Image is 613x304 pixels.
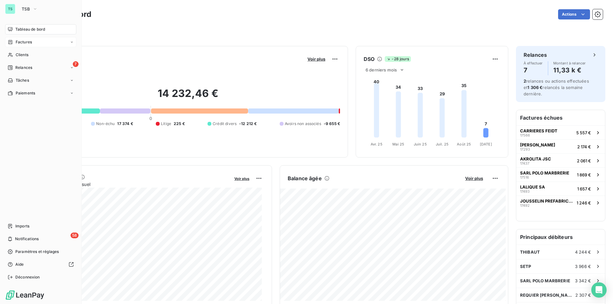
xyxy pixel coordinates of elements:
span: 3 342 € [575,278,591,283]
span: 1 306 € [527,85,542,90]
span: 0 [149,116,152,121]
span: Clients [16,52,28,58]
span: SARL POLO MARBRERIE [520,170,569,175]
span: 5 557 € [576,130,591,135]
h6: Balance âgée [288,174,322,182]
span: Montant à relancer [553,61,586,65]
a: Aide [5,259,76,270]
button: Voir plus [463,175,485,181]
tspan: [DATE] [480,142,492,146]
span: Tâches [16,78,29,83]
span: 17493 [520,189,530,193]
div: Open Intercom Messenger [591,282,607,298]
span: 4 244 € [575,249,591,255]
span: 58 [71,233,79,238]
span: Avoirs non associés [285,121,321,127]
button: CARRIERES FEIDT175665 557 € [516,125,605,139]
span: Paramètres et réglages [15,249,59,255]
span: Notifications [15,236,39,242]
span: SARL POLO MARBRERIE [520,278,570,283]
span: 3 966 € [575,264,591,269]
span: 17437 [520,161,529,165]
span: 2 307 € [575,293,591,298]
tspan: Juin 25 [414,142,427,146]
span: Voir plus [307,56,325,62]
span: 2 [524,78,526,84]
tspan: Mai 25 [392,142,404,146]
span: AKROLITA JSC [520,156,551,161]
span: 1 246 € [577,200,591,205]
span: CARRIERES FEIDT [520,128,557,133]
tspan: Juil. 25 [436,142,449,146]
button: AKROLITA JSC174372 061 € [516,153,605,167]
button: SARL POLO MARBRERIE175161 869 € [516,167,605,182]
span: -12 212 € [239,121,257,127]
span: 17293 [520,147,530,151]
button: Actions [558,9,590,19]
button: LALIQUE SA174931 657 € [516,182,605,196]
h6: Principaux débiteurs [516,229,605,245]
h2: 14 232,46 € [36,87,340,106]
h6: Factures échues [516,110,605,125]
span: Chiffre d'affaires mensuel [36,181,230,188]
span: 2 061 € [577,158,591,163]
span: À effectuer [524,61,543,65]
span: Imports [15,223,29,229]
span: Factures [16,39,32,45]
span: [PERSON_NAME] [520,142,555,147]
span: LALIQUE SA [520,184,545,189]
span: Relances [15,65,32,70]
span: -28 jours [385,56,411,62]
span: Voir plus [234,176,249,181]
span: 17492 [520,204,530,207]
span: THIBAUT [520,249,540,255]
span: relances ou actions effectuées et relancés la semaine dernière. [524,78,589,96]
span: Litige [161,121,171,127]
h6: DSO [364,55,375,63]
span: 17 374 € [117,121,133,127]
span: 1 869 € [577,172,591,177]
span: -9 655 € [324,121,340,127]
span: Tableau de bord [15,26,45,32]
span: 6 derniers mois [366,67,397,72]
img: Logo LeanPay [5,290,45,300]
span: JOUSSELIN PREFABRICATION SAS [520,198,574,204]
span: 2 174 € [577,144,591,149]
span: Déconnexion [15,274,40,280]
span: Aide [15,262,24,267]
span: 17566 [520,133,530,137]
span: 1 657 € [577,186,591,191]
span: REQUIER [PERSON_NAME] [520,293,575,298]
button: Voir plus [232,175,251,181]
h4: 11,33 k € [553,65,586,75]
button: JOUSSELIN PREFABRICATION SAS174921 246 € [516,196,605,210]
span: Non-échu [96,121,115,127]
span: Paiements [16,90,35,96]
h6: Relances [524,51,547,59]
span: Voir plus [465,176,483,181]
span: 7 [73,61,79,67]
div: TS [5,4,15,14]
tspan: Avr. 25 [371,142,382,146]
span: 17516 [520,175,529,179]
button: [PERSON_NAME]172932 174 € [516,139,605,153]
h4: 7 [524,65,543,75]
span: Crédit divers [213,121,237,127]
span: TSB [22,6,30,11]
button: Voir plus [306,56,327,62]
span: SETP [520,264,531,269]
span: 225 € [174,121,185,127]
tspan: Août 25 [457,142,471,146]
